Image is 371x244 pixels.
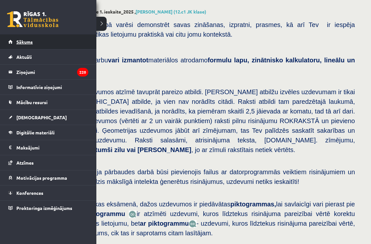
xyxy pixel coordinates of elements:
[8,140,88,155] a: Maksājumi
[74,210,125,217] b: Ar piktogrammu
[77,68,88,77] i: 220
[39,168,355,185] span: , ja pārbaudes darbā būsi pievienojis failus ar datorprogrammās veiktiem risinājumiem un zīmējumi...
[108,57,148,64] b: vari izmantot
[16,205,72,211] span: Proktoringa izmēģinājums
[39,21,355,38] span: [PERSON_NAME] darbā varēsi demonstrēt savas zināšanas, izpratni, prasmes, kā arī Tev ir iespēja d...
[7,11,58,27] a: Rīgas 1. Tālmācības vidusskola
[8,201,88,215] a: Proktoringa izmēģinājums
[16,140,88,155] legend: Maksājumi
[8,80,88,95] a: Informatīvie ziņojumi
[16,190,43,196] span: Konferences
[136,9,206,14] a: [PERSON_NAME] (12.c1 JK klase)
[16,65,88,79] legend: Ziņojumi
[16,80,88,95] legend: Informatīvie ziņojumi
[39,57,355,73] span: Veicot pārbaudes darbu materiālos atrodamo
[230,201,276,208] b: piktogrammas,
[16,39,33,45] span: Sākums
[39,210,355,227] span: ir atzīmēti uzdevumi, kuros līdztekus risinājuma pareizībai vērtē korektu matemātikas valodas lie...
[95,146,191,153] b: tumši zilu vai [PERSON_NAME]
[8,155,88,170] a: Atzīmes
[16,99,48,105] span: Mācību resursi
[16,130,55,135] span: Digitālie materiāli
[189,220,197,228] img: wKvN42sLe3LLwAAAABJRU5ErkJggg==
[8,170,88,185] a: Motivācijas programma
[39,9,358,14] h2: Matemātika II JK 12.c1 klase 1. ieskaite_2025 ,
[6,6,269,13] body: Визуальный текстовый редактор, wiswyg-editor-user-answer-47433996938740
[8,110,88,125] a: [DEMOGRAPHIC_DATA]
[39,88,355,153] span: Atbilžu izvēles uzdevumos atzīmē tavuprāt pareizo atbildi. [PERSON_NAME] atbilžu izvēles uzdevuma...
[16,175,67,181] span: Motivācijas programma
[8,185,88,200] a: Konferences
[8,34,88,49] a: Sākums
[16,114,67,120] span: [DEMOGRAPHIC_DATA]
[129,211,137,218] img: JfuEzvunn4EvwAAAAASUVORK5CYII=
[8,50,88,64] a: Aktuāli
[8,95,88,110] a: Mācību resursi
[16,160,34,166] span: Atzīmes
[8,65,88,79] a: Ziņojumi220
[140,220,189,227] b: ar piktogrammu
[39,220,355,237] span: - uzdevumi, kuros līdztekus risinājuma pareizībai vērtē, kā organizēts risinājums, cik tas ir sap...
[16,54,32,60] span: Aktuāli
[8,125,88,140] a: Digitālie materiāli
[39,201,355,217] span: Līdzīgi kā matemātikas eksāmenā, dažos uzdevumos ir piedāvātas lai savlaicīgi vari pierast pie to...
